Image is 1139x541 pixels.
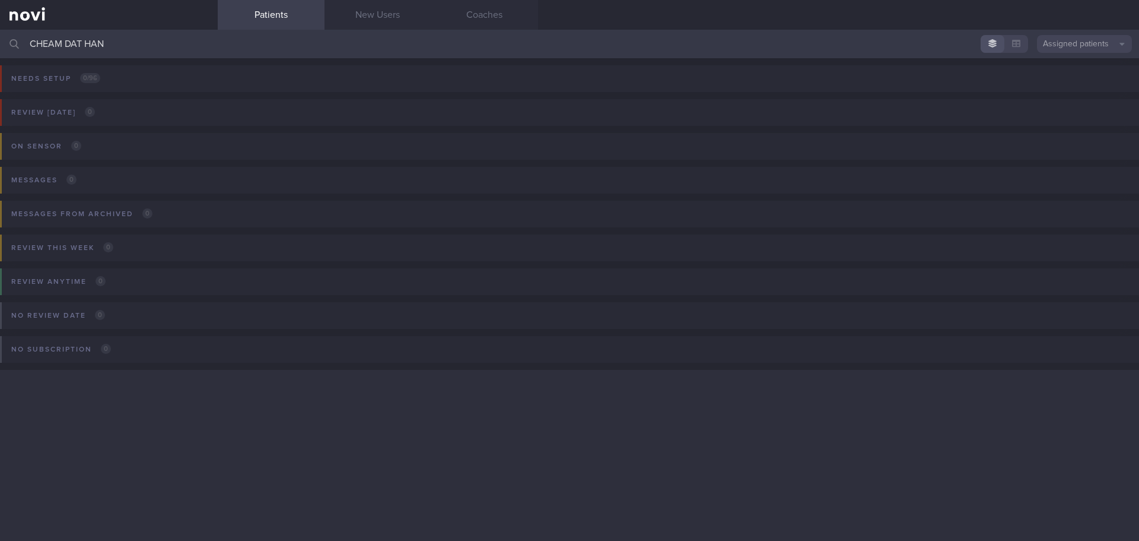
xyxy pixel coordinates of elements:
div: No review date [8,308,108,324]
span: 0 [66,175,77,185]
span: 0 [95,310,105,320]
div: Review anytime [8,274,109,290]
button: Assigned patients [1037,35,1132,53]
div: On sensor [8,138,84,154]
span: 0 / 96 [80,73,100,83]
span: 0 [142,208,152,219]
div: Messages [8,172,79,188]
div: No subscription [8,341,114,357]
span: 0 [103,242,113,252]
span: 0 [71,141,81,151]
div: Messages from Archived [8,206,155,222]
div: Review this week [8,240,116,256]
span: 0 [85,107,95,117]
span: 0 [101,344,111,354]
span: 0 [96,276,106,286]
div: Review [DATE] [8,105,98,121]
div: Needs setup [8,71,103,87]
